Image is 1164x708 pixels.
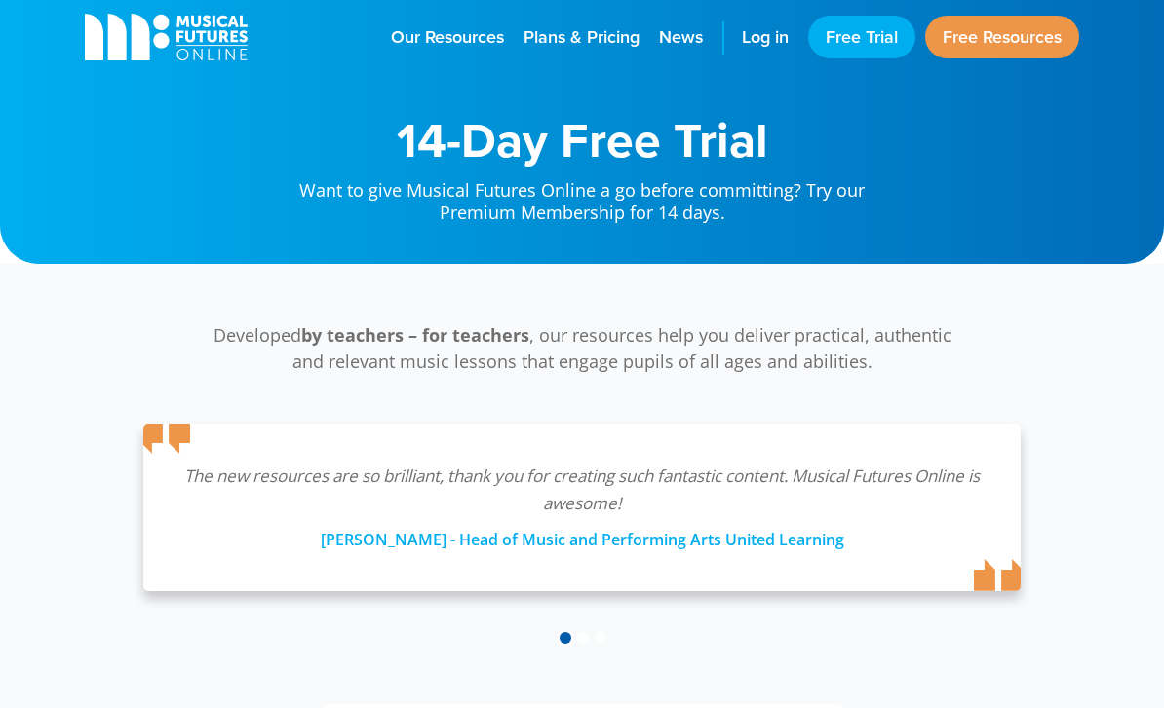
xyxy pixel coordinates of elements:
span: Our Resources [391,26,504,50]
a: Free Resources [925,16,1079,58]
a: Free Trial [808,16,915,58]
p: Developed , our resources help you deliver practical, authentic and relevant music lessons that e... [202,322,962,375]
span: News [659,26,703,50]
strong: by teachers – for teachers [301,323,529,347]
div: [PERSON_NAME] - Head of Music and Performing Arts United Learning [182,517,982,552]
h1: 14-Day Free Trial [280,117,884,166]
p: Want to give Musical Futures Online a go before committing? Try our Premium Membership for 14 days. [280,166,884,225]
p: The new resources are so brilliant, thank you for creating such fantastic content. Musical Future... [182,463,982,517]
span: Log in [742,26,789,50]
span: Plans & Pricing [524,26,640,50]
